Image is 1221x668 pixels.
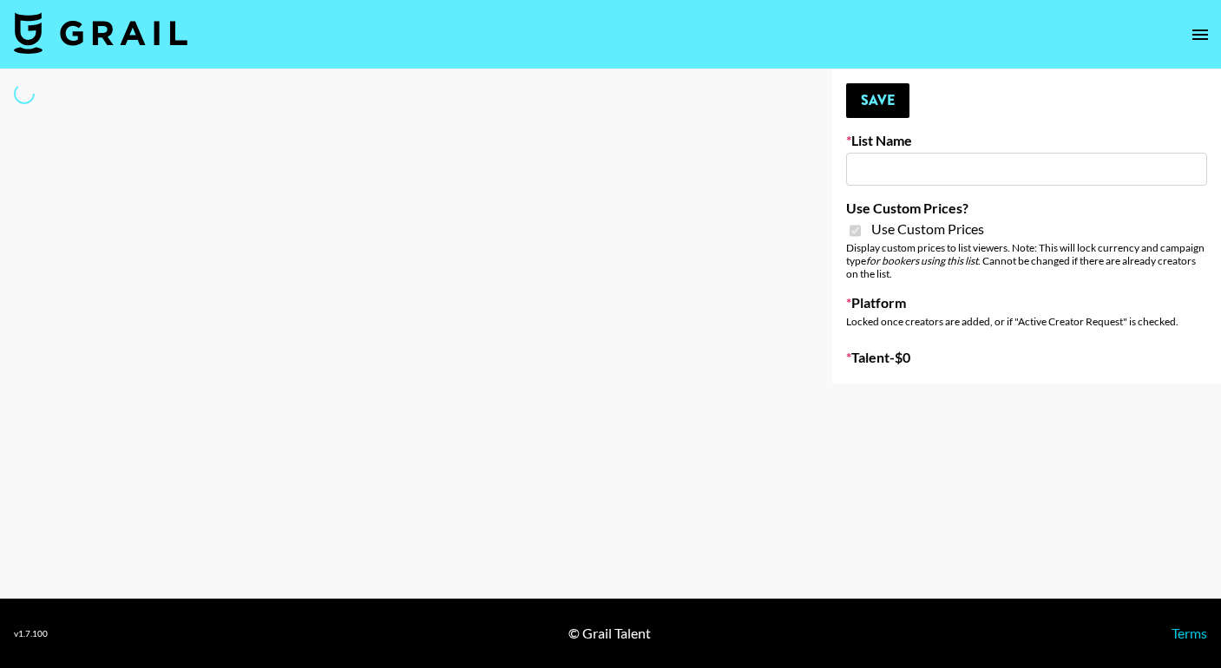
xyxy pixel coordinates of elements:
div: Display custom prices to list viewers. Note: This will lock currency and campaign type . Cannot b... [846,241,1207,280]
span: Use Custom Prices [871,220,984,238]
em: for bookers using this list [866,254,978,267]
a: Terms [1172,625,1207,641]
button: Save [846,83,909,118]
label: List Name [846,132,1207,149]
label: Talent - $ 0 [846,349,1207,366]
div: v 1.7.100 [14,628,48,639]
div: Locked once creators are added, or if "Active Creator Request" is checked. [846,315,1207,328]
label: Platform [846,294,1207,311]
button: open drawer [1183,17,1218,52]
label: Use Custom Prices? [846,200,1207,217]
img: Grail Talent [14,12,187,54]
div: © Grail Talent [568,625,651,642]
